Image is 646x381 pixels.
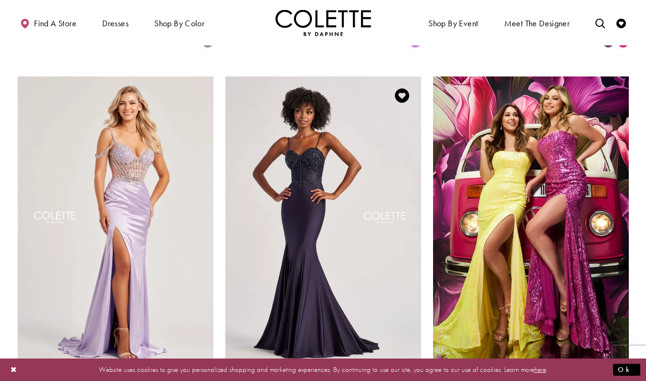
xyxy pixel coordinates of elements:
a: here [534,365,546,374]
a: Add to Wishlist [392,86,412,106]
a: Find a store [18,10,79,36]
a: Check Wishlist [614,10,628,36]
a: Toggle search [593,10,607,36]
a: Visit Colette by Daphne Style No. CL8460 Page [18,76,213,361]
span: Shop By Event [428,19,478,28]
img: Colette by Daphne [275,10,371,36]
span: Find a store [34,19,76,28]
button: Close Dialog [6,361,22,378]
span: Shop by color [152,10,207,36]
a: Visit Colette by Daphne Style No. CL8610 Page [433,76,629,361]
a: Visit Home Page [275,10,371,36]
button: Submit Dialog [613,364,640,376]
a: Visit Colette by Daphne Style No. CL8515 Page [225,76,421,361]
span: Dresses [100,10,131,36]
span: Shop By Event [426,10,480,36]
span: Dresses [102,19,128,28]
span: Shop by color [154,19,204,28]
span: Meet the designer [504,19,570,28]
p: Website uses cookies to give you personalized shopping and marketing experiences. By continuing t... [69,363,577,376]
a: Meet the designer [502,10,572,36]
